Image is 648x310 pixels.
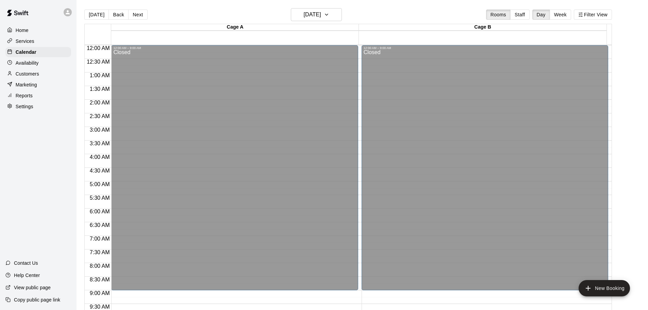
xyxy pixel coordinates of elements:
div: Closed [113,50,356,293]
button: Back [109,10,129,20]
span: 2:30 AM [88,113,112,119]
span: 3:30 AM [88,141,112,146]
a: Settings [5,101,71,112]
p: View public page [14,284,51,291]
a: Reports [5,91,71,101]
p: Settings [16,103,33,110]
button: Week [550,10,571,20]
a: Availability [5,58,71,68]
button: [DATE] [84,10,109,20]
button: Staff [510,10,530,20]
button: Day [532,10,550,20]
button: Filter View [574,10,612,20]
span: 6:00 AM [88,209,112,214]
a: Marketing [5,80,71,90]
p: Services [16,38,34,45]
div: 12:00 AM – 9:00 AM: Closed [362,45,608,290]
a: Home [5,25,71,35]
p: Reports [16,92,33,99]
span: 12:30 AM [85,59,112,65]
div: Cage B [359,24,607,31]
a: Customers [5,69,71,79]
span: 3:00 AM [88,127,112,133]
span: 4:00 AM [88,154,112,160]
span: 1:00 AM [88,72,112,78]
button: [DATE] [291,8,342,21]
span: 9:30 AM [88,304,112,310]
span: 1:30 AM [88,86,112,92]
span: 2:00 AM [88,100,112,105]
span: 9:00 AM [88,290,112,296]
span: 5:00 AM [88,181,112,187]
span: 12:00 AM [85,45,112,51]
p: Home [16,27,29,34]
div: 12:00 AM – 9:00 AM [113,46,356,50]
a: Services [5,36,71,46]
div: Closed [364,50,606,293]
a: Calendar [5,47,71,57]
p: Availability [16,60,39,66]
h6: [DATE] [304,10,321,19]
div: Cage A [111,24,359,31]
button: add [579,280,630,296]
span: 4:30 AM [88,168,112,174]
span: 7:00 AM [88,236,112,242]
span: 7:30 AM [88,249,112,255]
div: 12:00 AM – 9:00 AM [364,46,606,50]
p: Marketing [16,81,37,88]
p: Contact Us [14,260,38,266]
span: 8:30 AM [88,277,112,282]
p: Customers [16,70,39,77]
p: Help Center [14,272,40,279]
span: 8:00 AM [88,263,112,269]
button: Rooms [486,10,511,20]
button: Next [128,10,147,20]
p: Calendar [16,49,36,55]
span: 6:30 AM [88,222,112,228]
p: Copy public page link [14,296,60,303]
span: 5:30 AM [88,195,112,201]
div: 12:00 AM – 9:00 AM: Closed [111,45,358,290]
